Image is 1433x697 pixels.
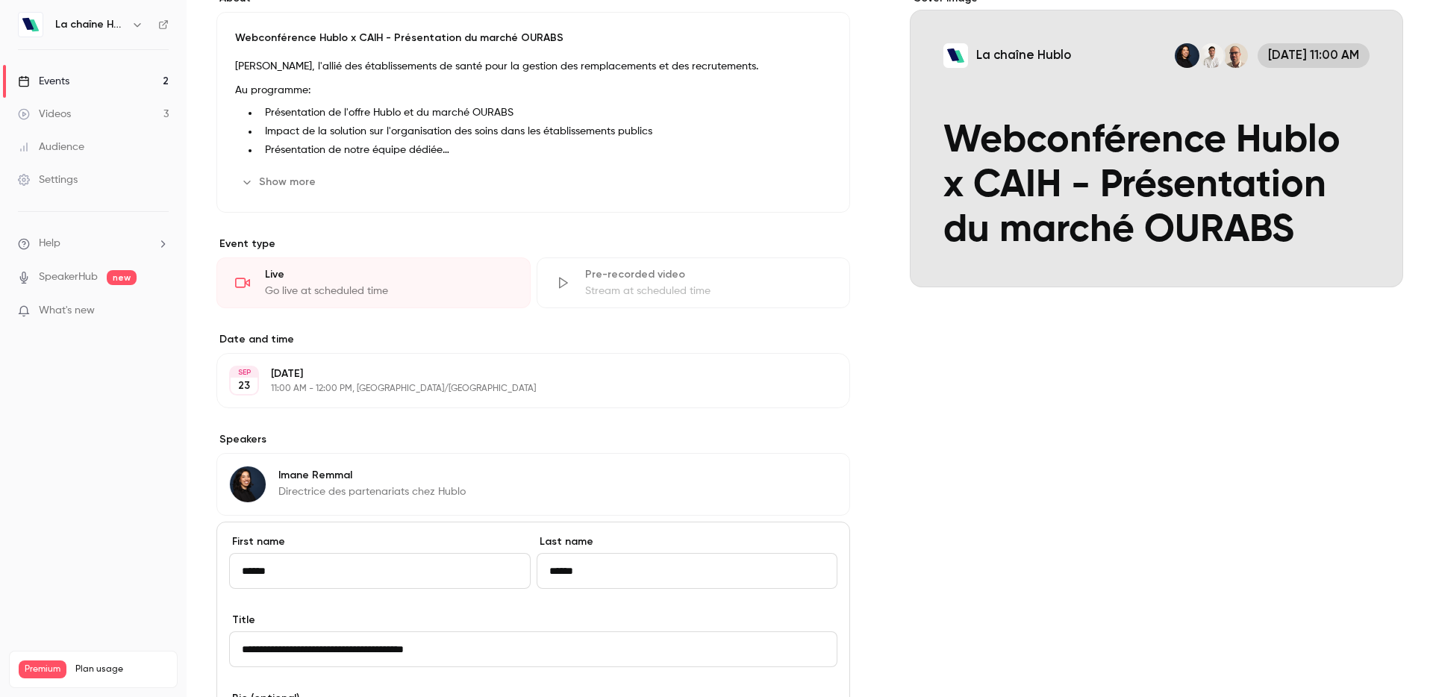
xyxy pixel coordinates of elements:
div: Pre-recorded videoStream at scheduled time [537,257,851,308]
label: Speakers [216,432,850,447]
div: Settings [18,172,78,187]
div: Go live at scheduled time [265,284,512,299]
p: [DATE] [271,366,771,381]
p: [PERSON_NAME], l'allié des établissements de santé pour la gestion des remplacements et des recru... [235,57,831,75]
li: Impact de la solution sur l'organisation des soins dans les établissements publics [259,124,831,140]
p: 23 [238,378,250,393]
p: 11:00 AM - 12:00 PM, [GEOGRAPHIC_DATA]/[GEOGRAPHIC_DATA] [271,383,771,395]
p: Event type [216,237,850,251]
h6: La chaîne Hublo [55,17,125,32]
div: Stream at scheduled time [585,284,832,299]
li: Présentation de notre équipe dédiée [259,143,831,158]
p: Directrice des partenariats chez Hublo [278,484,466,499]
div: LiveGo live at scheduled time [216,257,531,308]
div: Imane RemmalImane RemmalDirectrice des partenariats chez Hublo [216,453,850,516]
span: new [107,270,137,285]
div: Videos [18,107,71,122]
li: Présentation de l'offre Hublo et du marché OURABS [259,105,831,121]
div: Audience [18,140,84,154]
p: Au programme: [235,81,831,99]
a: SpeakerHub [39,269,98,285]
div: SEP [231,367,257,378]
button: Show more [235,170,325,194]
label: Last name [537,534,838,549]
p: Webconférence Hublo x CAIH - Présentation du marché OURABS [235,31,831,46]
div: Events [18,74,69,89]
div: Live [265,267,512,282]
span: Help [39,236,60,251]
label: Date and time [216,332,850,347]
label: Title [229,613,837,628]
p: Imane Remmal [278,468,466,483]
span: What's new [39,303,95,319]
img: La chaîne Hublo [19,13,43,37]
label: First name [229,534,531,549]
span: Plan usage [75,663,168,675]
img: Imane Remmal [230,466,266,502]
div: Pre-recorded video [585,267,832,282]
li: help-dropdown-opener [18,236,169,251]
span: Premium [19,660,66,678]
